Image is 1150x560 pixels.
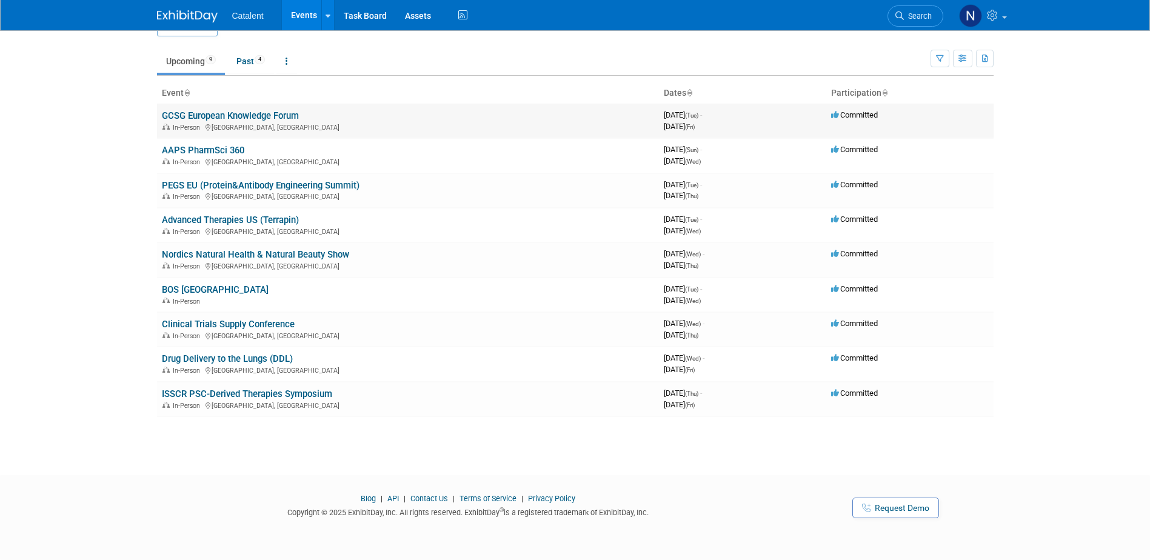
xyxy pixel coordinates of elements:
div: [GEOGRAPHIC_DATA], [GEOGRAPHIC_DATA] [162,122,654,132]
span: - [700,110,702,119]
img: ExhibitDay [157,10,218,22]
span: [DATE] [664,122,695,131]
span: - [700,180,702,189]
span: Committed [831,249,878,258]
span: - [700,284,702,293]
div: [GEOGRAPHIC_DATA], [GEOGRAPHIC_DATA] [162,330,654,340]
span: [DATE] [664,191,698,200]
a: AAPS PharmSci 360 [162,145,244,156]
span: (Wed) [685,251,701,258]
span: Committed [831,110,878,119]
span: - [700,215,702,224]
span: Search [904,12,932,21]
a: Privacy Policy [528,494,575,503]
span: [DATE] [664,284,702,293]
span: [DATE] [664,319,704,328]
a: Drug Delivery to the Lungs (DDL) [162,353,293,364]
div: [GEOGRAPHIC_DATA], [GEOGRAPHIC_DATA] [162,191,654,201]
img: In-Person Event [162,158,170,164]
div: [GEOGRAPHIC_DATA], [GEOGRAPHIC_DATA] [162,400,654,410]
a: PEGS EU (Protein&Antibody Engineering Summit) [162,180,359,191]
span: Committed [831,388,878,398]
span: (Thu) [685,193,698,199]
img: In-Person Event [162,367,170,373]
span: (Thu) [685,390,698,397]
span: - [703,249,704,258]
span: Committed [831,353,878,362]
th: Event [157,83,659,104]
img: In-Person Event [162,193,170,199]
span: Committed [831,319,878,328]
a: GCSG European Knowledge Forum [162,110,299,121]
span: [DATE] [664,330,698,339]
a: Advanced Therapies US (Terrapin) [162,215,299,225]
span: | [401,494,409,503]
th: Participation [826,83,994,104]
a: Sort by Event Name [184,88,190,98]
img: In-Person Event [162,124,170,130]
a: BOS [GEOGRAPHIC_DATA] [162,284,269,295]
img: In-Person Event [162,402,170,408]
span: In-Person [173,402,204,410]
span: (Fri) [685,124,695,130]
img: In-Person Event [162,332,170,338]
a: API [387,494,399,503]
span: [DATE] [664,400,695,409]
span: [DATE] [664,261,698,270]
span: (Thu) [685,262,698,269]
span: (Thu) [685,332,698,339]
span: [DATE] [664,156,701,165]
a: Search [888,5,943,27]
div: [GEOGRAPHIC_DATA], [GEOGRAPHIC_DATA] [162,365,654,375]
a: Past4 [227,50,274,73]
span: In-Person [173,228,204,236]
div: [GEOGRAPHIC_DATA], [GEOGRAPHIC_DATA] [162,156,654,166]
span: In-Person [173,124,204,132]
span: | [518,494,526,503]
sup: ® [500,507,504,513]
a: Upcoming9 [157,50,225,73]
span: [DATE] [664,296,701,305]
span: [DATE] [664,215,702,224]
a: Contact Us [410,494,448,503]
span: In-Person [173,332,204,340]
span: [DATE] [664,180,702,189]
span: (Tue) [685,182,698,188]
span: In-Person [173,193,204,201]
span: (Wed) [685,355,701,362]
a: Clinical Trials Supply Conference [162,319,295,330]
span: 4 [255,55,265,64]
span: 9 [206,55,216,64]
span: Committed [831,145,878,154]
span: - [703,319,704,328]
span: | [450,494,458,503]
a: Blog [361,494,376,503]
div: [GEOGRAPHIC_DATA], [GEOGRAPHIC_DATA] [162,226,654,236]
span: (Wed) [685,298,701,304]
span: [DATE] [664,249,704,258]
th: Dates [659,83,826,104]
span: [DATE] [664,388,702,398]
span: Committed [831,215,878,224]
span: In-Person [173,298,204,305]
span: (Fri) [685,402,695,408]
div: [GEOGRAPHIC_DATA], [GEOGRAPHIC_DATA] [162,261,654,270]
span: (Wed) [685,228,701,235]
span: | [378,494,386,503]
a: Terms of Service [460,494,516,503]
span: (Tue) [685,216,698,223]
span: Committed [831,284,878,293]
span: (Sun) [685,147,698,153]
span: (Tue) [685,286,698,293]
span: (Tue) [685,112,698,119]
a: Nordics Natural Health & Natural Beauty Show [162,249,349,260]
span: [DATE] [664,365,695,374]
span: Committed [831,180,878,189]
span: (Fri) [685,367,695,373]
span: In-Person [173,262,204,270]
span: [DATE] [664,353,704,362]
span: In-Person [173,158,204,166]
div: Copyright © 2025 ExhibitDay, Inc. All rights reserved. ExhibitDay is a registered trademark of Ex... [157,504,780,518]
span: (Wed) [685,158,701,165]
span: - [700,145,702,154]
